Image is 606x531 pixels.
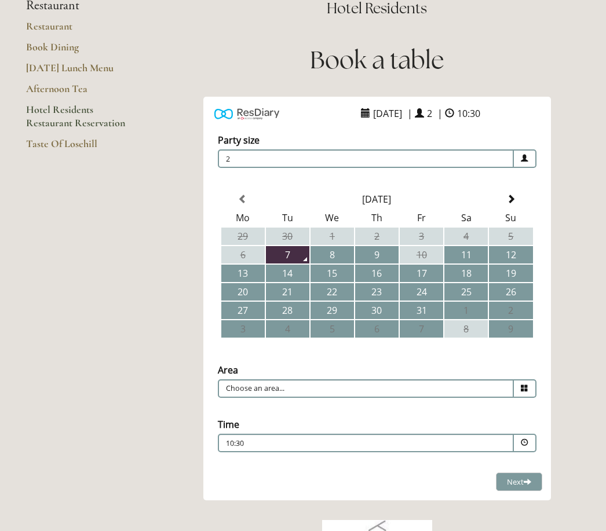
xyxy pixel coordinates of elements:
[355,320,399,338] td: 6
[489,209,532,226] th: Su
[444,246,488,263] td: 11
[355,265,399,282] td: 16
[266,320,309,338] td: 4
[506,195,516,204] span: Next Month
[311,320,354,338] td: 5
[355,209,399,226] th: Th
[489,320,532,338] td: 9
[218,149,514,168] span: 2
[221,265,265,282] td: 13
[489,283,532,301] td: 26
[26,41,137,61] a: Book Dining
[400,246,443,263] td: 10
[26,61,137,82] a: [DATE] Lunch Menu
[489,302,532,319] td: 2
[400,302,443,319] td: 31
[370,104,405,123] span: [DATE]
[238,195,247,204] span: Previous Month
[266,265,309,282] td: 14
[444,228,488,245] td: 4
[400,209,443,226] th: Fr
[266,191,488,208] th: Select Month
[266,283,309,301] td: 21
[355,283,399,301] td: 23
[355,228,399,245] td: 2
[221,320,265,338] td: 3
[489,246,532,263] td: 12
[424,104,435,123] span: 2
[489,228,532,245] td: 5
[400,283,443,301] td: 24
[311,265,354,282] td: 15
[26,20,137,41] a: Restaurant
[400,320,443,338] td: 7
[221,302,265,319] td: 27
[311,302,354,319] td: 29
[266,246,309,263] td: 7
[311,283,354,301] td: 22
[26,137,137,158] a: Taste Of Losehill
[444,302,488,319] td: 1
[407,107,412,120] span: |
[218,364,238,376] label: Area
[489,265,532,282] td: 19
[444,209,488,226] th: Sa
[311,209,354,226] th: We
[221,209,265,226] th: Mo
[311,228,354,245] td: 1
[437,107,443,120] span: |
[221,283,265,301] td: 20
[444,265,488,282] td: 18
[444,283,488,301] td: 25
[26,103,137,137] a: Hotel Residents Restaurant Reservation
[214,105,279,122] img: Powered by ResDiary
[174,43,580,77] h1: Book a table
[496,473,542,492] button: Next
[454,104,483,123] span: 10:30
[355,302,399,319] td: 30
[266,302,309,319] td: 28
[400,228,443,245] td: 3
[221,246,265,263] td: 6
[507,477,531,487] span: Next
[218,418,239,431] label: Time
[226,438,436,449] p: 10:30
[266,209,309,226] th: Tu
[311,246,354,263] td: 8
[26,82,137,103] a: Afternoon Tea
[266,228,309,245] td: 30
[400,265,443,282] td: 17
[221,228,265,245] td: 29
[444,320,488,338] td: 8
[355,246,399,263] td: 9
[218,134,260,147] label: Party size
